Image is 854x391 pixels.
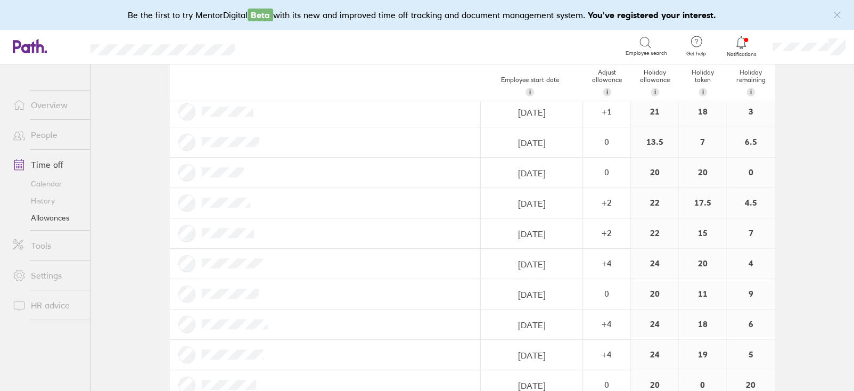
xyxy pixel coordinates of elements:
div: 0 [584,380,630,389]
div: 0 [584,167,630,177]
input: dd/mm/yyyy [481,249,582,279]
div: 19 [679,340,726,370]
div: 24 [631,340,678,370]
span: Get help [679,51,713,57]
div: Employee start date [477,72,583,101]
span: i [606,88,608,96]
div: 6 [727,309,775,339]
div: 20 [679,158,726,188]
b: You've registered your interest. [588,10,716,20]
div: + 1 [584,107,630,116]
div: 18 [679,309,726,339]
div: Holiday taken [679,64,727,101]
span: Beta [248,9,273,21]
div: Search [264,41,291,51]
div: + 4 [584,319,630,329]
span: i [654,88,656,96]
div: 20 [679,249,726,279]
div: 22 [631,188,678,218]
span: i [750,88,752,96]
a: Notifications [724,35,759,58]
div: + 2 [584,198,630,207]
input: dd/mm/yyyy [481,128,582,158]
input: dd/mm/yyyy [481,310,582,340]
input: dd/mm/yyyy [481,340,582,370]
a: Time off [4,154,90,175]
a: History [4,192,90,209]
div: 0 [584,289,630,298]
div: 24 [631,309,678,339]
div: 0 [584,137,630,146]
div: 7 [679,127,726,157]
a: Tools [4,235,90,256]
div: Be the first to try MentorDigital with its new and improved time off tracking and document manage... [128,9,727,21]
div: + 4 [584,258,630,268]
a: HR advice [4,295,90,316]
a: Allowances [4,209,90,226]
div: 15 [679,218,726,248]
div: 20 [631,158,678,188]
a: Settings [4,265,90,286]
span: i [529,88,531,96]
span: Notifications [724,51,759,58]
span: i [702,88,704,96]
div: 9 [727,279,775,309]
input: dd/mm/yyyy [481,189,582,218]
a: Overview [4,94,90,116]
input: dd/mm/yyyy [481,97,582,127]
div: 13.5 [631,127,678,157]
div: 3 [727,97,775,127]
input: dd/mm/yyyy [481,219,582,249]
input: dd/mm/yyyy [481,280,582,309]
input: dd/mm/yyyy [481,158,582,188]
div: 21 [631,97,678,127]
div: 4 [727,249,775,279]
span: Employee search [626,50,667,56]
div: 22 [631,218,678,248]
div: 20 [631,279,678,309]
a: Calendar [4,175,90,192]
div: 17.5 [679,188,726,218]
div: 7 [727,218,775,248]
div: + 4 [584,349,630,359]
div: 18 [679,97,726,127]
div: Holiday remaining [727,64,775,101]
div: 24 [631,249,678,279]
div: 4.5 [727,188,775,218]
div: Holiday allowance [631,64,679,101]
div: + 2 [584,228,630,238]
div: Adjust allowance [583,64,631,101]
div: 0 [727,158,775,188]
div: 5 [727,340,775,370]
div: 11 [679,279,726,309]
div: 6.5 [727,127,775,157]
a: People [4,124,90,145]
